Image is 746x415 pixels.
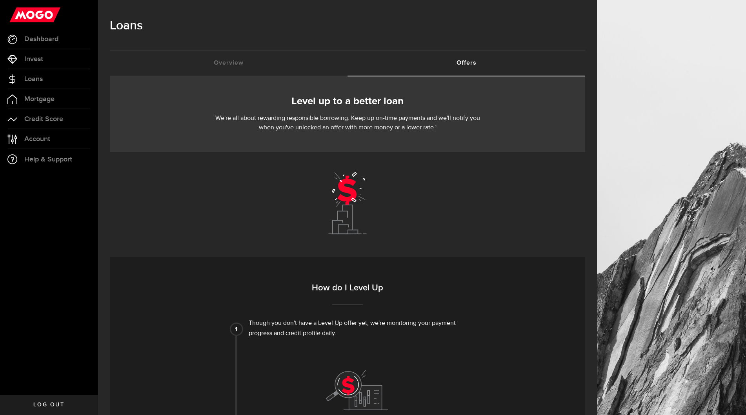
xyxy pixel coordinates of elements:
[24,56,43,63] span: Invest
[33,402,64,408] span: Log out
[348,51,585,76] a: Offers
[24,116,63,123] span: Credit Score
[110,51,348,76] a: Overview
[24,36,58,43] span: Dashboard
[24,156,72,163] span: Help & Support
[212,114,483,132] p: We're all about rewarding responsible borrowing. Keep up on-time payments and we'll notify you wh...
[122,93,573,110] h2: Level up to a better loan
[139,282,556,305] h3: How do I Level Up
[249,319,465,339] div: Though you don't have a Level Up offer yet, we're monitoring your payment progress and credit pro...
[110,50,585,76] ul: Tabs Navigation
[110,16,585,36] h1: Loans
[24,96,55,103] span: Mortgage
[24,76,43,83] span: Loans
[435,125,437,128] sup: 1
[24,136,50,143] span: Account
